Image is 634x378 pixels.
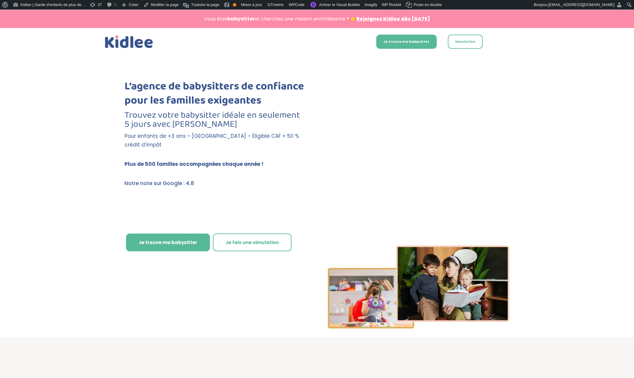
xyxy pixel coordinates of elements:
span: Trouvez votre babysitter idéale en seulement 5 jours avec [PERSON_NAME] [125,108,300,132]
img: Sortie decole [125,189,177,202]
span: Pour enfants de +3 ans – [GEOGRAPHIC_DATA] – Éligible CAF + 50 % crédit d’impôt [125,132,299,148]
strong: babysitter [227,15,255,22]
img: Anniversaire [125,206,171,219]
img: Atelier thematique [236,262,304,274]
img: Sybel [303,348,331,375]
img: Thematique [125,286,165,300]
img: Anniversaire [186,262,233,274]
a: Je trouve ma babysitter [376,35,437,49]
h1: L’agence de babysitters de confiance pour les familles exigeantes [125,79,306,111]
picture: Group 8-2 [328,323,509,330]
img: Thematique [257,206,298,220]
a: Rejoignez Kidlee dès [DATE] [356,15,430,22]
b: Plus de 500 familles accompagnées chaque année ! [125,160,263,168]
picture: Imgs-2 [328,241,509,248]
img: logo_kidlee_bleu [103,34,155,50]
a: Kidlee Logo [103,34,155,50]
a: Je trouve ma babysitter [126,234,210,252]
img: weekends [182,189,238,202]
span: Vous êtes et cherchez une mission enrichissante ? 👉 [204,15,430,22]
div: OK [233,3,236,7]
span: [EMAIL_ADDRESS][DOMAIN_NAME] [548,2,614,7]
a: Je fais une simulation [213,234,291,252]
img: Français [321,40,326,44]
img: Mercredi [125,262,184,276]
p: Notre note sur Google : 4.8 [125,179,306,188]
a: Simulation [448,35,483,49]
img: Mercredi [242,189,302,203]
img: Atelier thematique [180,206,248,219]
